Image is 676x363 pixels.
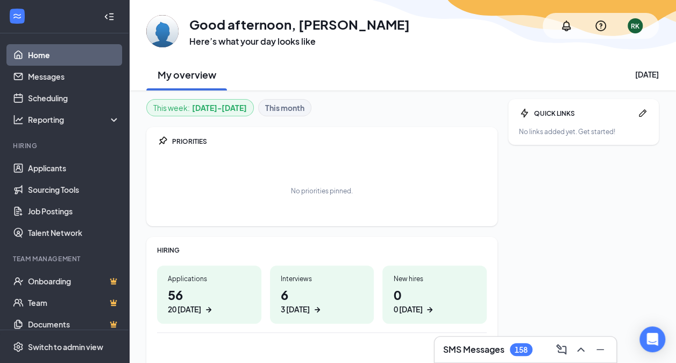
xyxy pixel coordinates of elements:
[424,304,435,315] svg: ArrowRight
[312,304,323,315] svg: ArrowRight
[28,200,120,222] a: Job Postings
[28,270,120,292] a: OnboardingCrown
[12,11,23,22] svg: WorkstreamLogo
[157,246,487,255] div: HIRING
[28,44,120,66] a: Home
[631,22,639,31] div: RK
[382,266,487,324] a: New hires00 [DATE]ArrowRight
[28,87,120,109] a: Scheduling
[265,102,304,114] b: This month
[281,274,364,283] div: Interviews
[594,19,607,32] svg: QuestionInfo
[594,343,607,356] svg: Minimize
[28,313,120,335] a: DocumentsCrown
[153,102,247,114] div: This week :
[560,19,573,32] svg: Notifications
[13,341,24,352] svg: Settings
[393,274,476,283] div: New hires
[28,66,120,87] a: Messages
[168,285,251,315] h1: 56
[291,186,353,196] div: No priorities pinned.
[157,136,168,146] svg: Pin
[639,326,665,352] div: Open Intercom Messenger
[534,109,633,118] div: QUICK LINKS
[519,127,648,136] div: No links added yet. Get started!
[28,341,103,352] div: Switch to admin view
[281,304,310,315] div: 3 [DATE]
[635,69,659,80] div: [DATE]
[28,292,120,313] a: TeamCrown
[157,266,261,324] a: Applications5620 [DATE]ArrowRight
[104,11,115,22] svg: Collapse
[172,137,487,146] div: PRIORITIES
[555,343,568,356] svg: ComposeMessage
[146,15,179,47] img: Ross Klein
[552,341,569,358] button: ComposeMessage
[158,68,216,81] h2: My overview
[13,254,118,263] div: Team Management
[203,304,214,315] svg: ArrowRight
[28,114,120,125] div: Reporting
[28,179,120,200] a: Sourcing Tools
[574,343,587,356] svg: ChevronUp
[168,304,201,315] div: 20 [DATE]
[393,285,476,315] h1: 0
[13,114,24,125] svg: Analysis
[168,274,251,283] div: Applications
[571,341,588,358] button: ChevronUp
[189,15,410,33] h1: Good afternoon, [PERSON_NAME]
[28,157,120,179] a: Applicants
[590,341,608,358] button: Minimize
[28,222,120,243] a: Talent Network
[192,102,247,114] b: [DATE] - [DATE]
[515,345,528,354] div: 158
[189,36,410,47] h3: Here’s what your day looks like
[13,141,118,150] div: Hiring
[519,108,530,118] svg: Bolt
[281,285,364,315] h1: 6
[270,266,374,324] a: Interviews63 [DATE]ArrowRight
[443,344,504,355] h3: SMS Messages
[393,304,422,315] div: 0 [DATE]
[637,108,648,118] svg: Pen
